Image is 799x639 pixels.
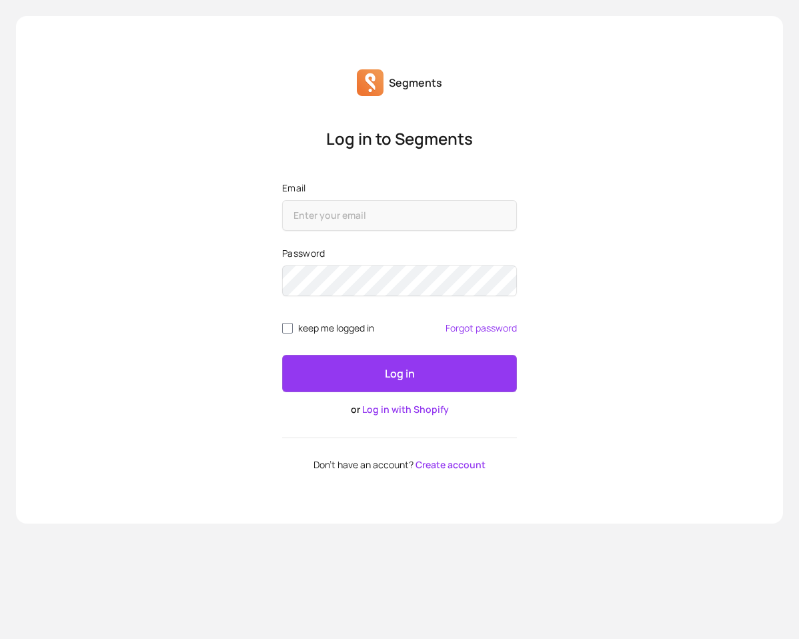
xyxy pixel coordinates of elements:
span: keep me logged in [298,323,374,334]
a: Create account [416,458,486,471]
p: Log in [385,366,415,382]
a: Forgot password [446,323,517,334]
label: Email [282,181,517,195]
input: remember me [282,323,293,334]
a: Log in with Shopify [362,403,449,416]
p: or [282,403,517,416]
button: Log in [282,355,517,392]
label: Password [282,247,517,260]
input: Email [282,200,517,231]
p: Segments [389,75,442,91]
input: Password [282,265,517,296]
p: Log in to Segments [282,128,517,149]
p: Don't have an account? [282,460,517,470]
